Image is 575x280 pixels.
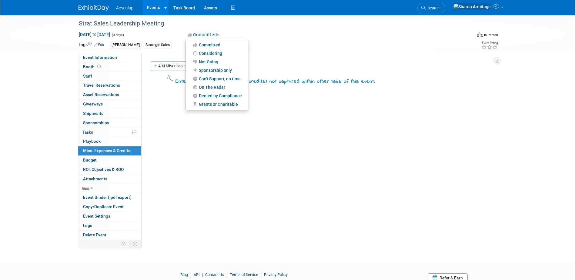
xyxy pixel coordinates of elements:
span: Shipments [83,111,103,116]
span: | [259,272,263,277]
span: Event Binder (.pdf export) [83,195,132,200]
span: Booth [83,64,102,69]
div: Strategic Sales [144,42,172,48]
a: Booth [78,62,141,72]
a: Giveaways [78,100,141,109]
td: Tags [79,42,104,48]
span: Booth not reserved yet [96,64,102,69]
span: Copy/Duplicate Event [83,204,124,209]
div: Event Format [436,32,498,41]
a: Privacy Policy [264,272,288,277]
span: Event Settings [83,214,110,218]
a: Tasks [78,128,141,137]
button: Committed [186,32,222,38]
a: Edit [94,43,104,47]
a: ROI, Objectives & ROO [78,165,141,174]
a: Denied by Compliance [186,92,248,100]
span: Travel Reservations [83,83,120,88]
span: Aesculap [116,5,134,10]
span: Search [426,6,440,10]
img: ExhibitDay [79,5,109,11]
a: Event Binder (.pdf export) [78,193,141,202]
span: | [225,272,229,277]
span: Delete Event [83,232,106,237]
a: Add Miscellaneous Expense or Credit [151,61,225,71]
a: Event Information [78,53,141,62]
td: Toggle Event Tabs [129,240,141,248]
a: Staff [78,72,141,81]
div: Enter assorted expenses (or credits) not captured within other tabs of this event. [176,78,375,85]
span: Playbook [83,139,101,144]
span: less [82,186,89,191]
a: Search [417,3,445,13]
img: Format-Inperson.png [477,32,483,37]
a: Attachments [78,175,141,184]
a: Budget [78,156,141,165]
span: Logs [83,223,92,228]
a: Considering [186,49,248,58]
span: to [92,32,97,37]
a: Shipments [78,109,141,118]
span: | [200,272,204,277]
a: Delete Event [78,231,141,240]
a: Copy/Duplicate Event [78,202,141,212]
a: Playbook [78,137,141,146]
span: Budget [83,158,97,162]
div: [PERSON_NAME] [110,42,142,48]
a: less [78,184,141,193]
a: Can't Support, no time [186,75,248,83]
a: Grants or Charitable [186,100,248,108]
span: | [189,272,193,277]
span: Tasks [82,130,93,135]
a: API [194,272,199,277]
span: Attachments [83,176,107,181]
span: Staff [83,74,92,78]
img: Sharon Armitage [453,3,491,10]
a: Event Settings [78,212,141,221]
span: Misc. Expenses & Credits [83,148,130,153]
a: Sponsorship only [186,66,248,75]
div: Strat Sales Leadership Meeting [77,18,463,29]
span: (4 days) [111,33,124,37]
a: Contact Us [205,272,224,277]
a: Not Going [186,58,248,66]
span: Sponsorships [83,120,109,125]
span: [DATE] [DATE] [79,32,110,37]
a: On The Radar [186,83,248,92]
a: Logs [78,221,141,230]
div: Event Rating [481,42,498,45]
a: Sponsorships [78,118,141,128]
a: Committed [186,41,248,49]
td: Personalize Event Tab Strip [119,240,129,248]
a: Asset Reservations [78,90,141,99]
div: In-Person [484,33,498,37]
a: Travel Reservations [78,81,141,90]
a: Blog [180,272,188,277]
span: Giveaways [83,102,103,106]
a: Terms of Service [230,272,258,277]
span: ROI, Objectives & ROO [83,167,124,172]
a: Misc. Expenses & Credits [78,146,141,155]
span: Event Information [83,55,117,60]
span: Asset Reservations [83,92,119,97]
